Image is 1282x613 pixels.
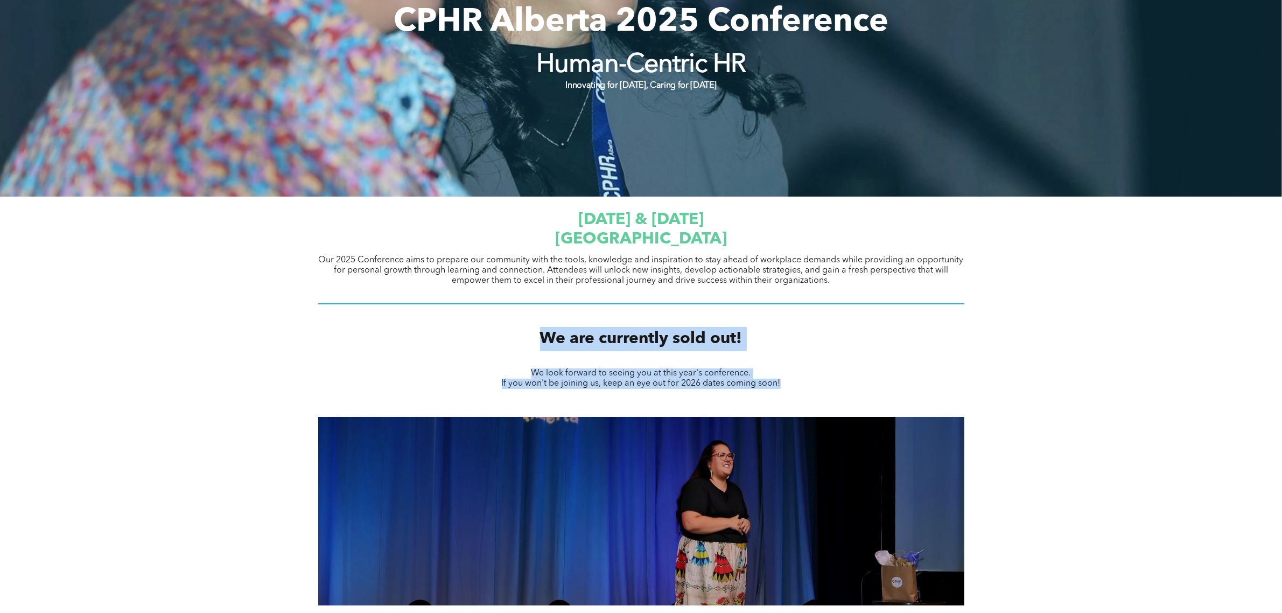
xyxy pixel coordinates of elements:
[565,81,716,90] strong: Innovating for [DATE], Caring for [DATE]
[394,6,888,39] span: CPHR Alberta 2025 Conference
[540,331,742,347] span: We are currently sold out!
[531,369,751,378] span: We look forward to seeing you at this year's conference.
[578,212,704,228] span: [DATE] & [DATE]
[555,231,727,247] span: [GEOGRAPHIC_DATA]
[319,256,964,285] span: Our 2025 Conference aims to prepare our community with the tools, knowledge and inspiration to st...
[536,52,746,78] strong: Human-Centric HR
[502,379,781,388] span: If you won't be joining us, keep an eye out for 2026 dates coming soon!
